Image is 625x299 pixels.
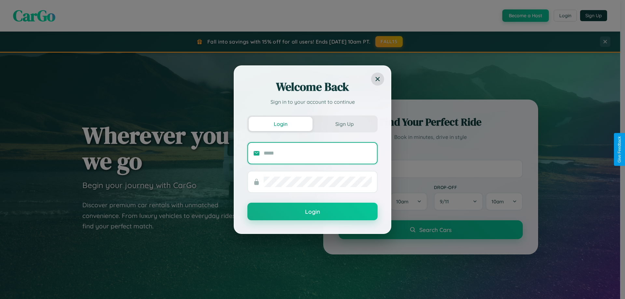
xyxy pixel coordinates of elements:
[312,117,376,131] button: Sign Up
[247,203,378,220] button: Login
[249,117,312,131] button: Login
[247,98,378,106] p: Sign in to your account to continue
[617,136,622,163] div: Give Feedback
[247,79,378,95] h2: Welcome Back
